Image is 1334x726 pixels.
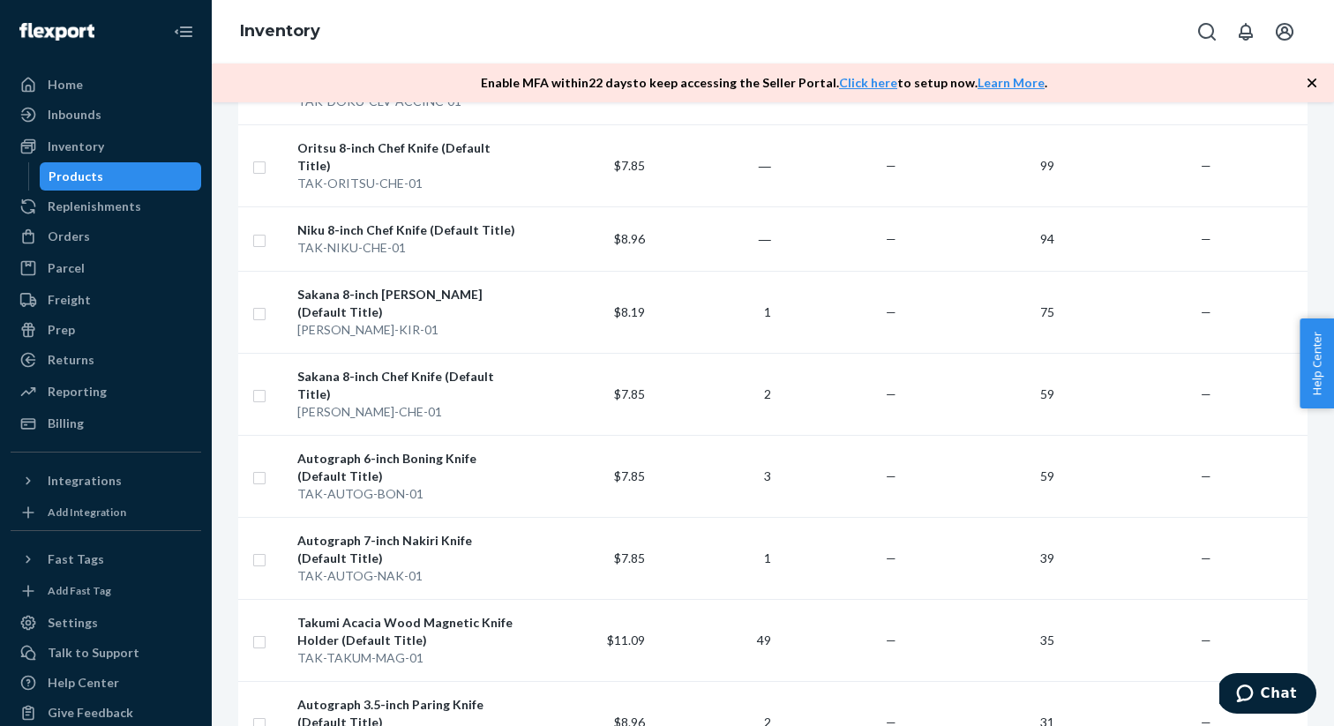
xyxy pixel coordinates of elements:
[297,368,519,403] div: Sakana 8-inch Chef Knife (Default Title)
[48,106,101,123] div: Inbounds
[886,158,896,173] span: —
[886,304,896,319] span: —
[48,228,90,245] div: Orders
[297,567,519,585] div: TAK-AUTOG-NAK-01
[11,192,201,221] a: Replenishments
[48,704,133,722] div: Give Feedback
[297,139,519,175] div: Oritsu 8-inch Chef Knife (Default Title)
[297,221,519,239] div: Niku 8-inch Chef Knife (Default Title)
[48,674,119,692] div: Help Center
[11,545,201,573] button: Fast Tags
[240,21,320,41] a: Inventory
[978,75,1045,90] a: Learn More
[11,316,201,344] a: Prep
[886,632,896,647] span: —
[48,198,141,215] div: Replenishments
[481,74,1047,92] p: Enable MFA within 22 days to keep accessing the Seller Portal. to setup now. .
[48,415,84,432] div: Billing
[48,383,107,400] div: Reporting
[903,435,1060,517] td: 59
[652,599,778,681] td: 49
[48,583,111,598] div: Add Fast Tag
[903,353,1060,435] td: 59
[886,386,896,401] span: —
[48,644,139,662] div: Talk to Support
[652,271,778,353] td: 1
[652,206,778,271] td: ―
[297,485,519,503] div: TAK-AUTOG-BON-01
[297,239,519,257] div: TAK-NIKU-CHE-01
[11,467,201,495] button: Integrations
[11,378,201,406] a: Reporting
[1201,304,1211,319] span: —
[11,132,201,161] a: Inventory
[614,550,645,565] span: $7.85
[1189,14,1225,49] button: Open Search Box
[607,632,645,647] span: $11.09
[614,304,645,319] span: $8.19
[297,403,519,421] div: [PERSON_NAME]-CHE-01
[614,158,645,173] span: $7.85
[1201,468,1211,483] span: —
[226,6,334,57] ol: breadcrumbs
[652,124,778,206] td: ―
[11,580,201,602] a: Add Fast Tag
[1228,14,1263,49] button: Open notifications
[48,76,83,94] div: Home
[1201,632,1211,647] span: —
[652,517,778,599] td: 1
[11,346,201,374] a: Returns
[48,472,122,490] div: Integrations
[1201,231,1211,246] span: —
[166,14,201,49] button: Close Navigation
[1267,14,1302,49] button: Open account menu
[886,231,896,246] span: —
[652,353,778,435] td: 2
[297,175,519,192] div: TAK-ORITSU-CHE-01
[1300,318,1334,408] button: Help Center
[652,435,778,517] td: 3
[903,271,1060,353] td: 75
[1201,550,1211,565] span: —
[297,649,519,667] div: TAK-TAKUM-MAG-01
[1201,386,1211,401] span: —
[48,550,104,568] div: Fast Tags
[903,124,1060,206] td: 99
[11,639,201,667] button: Talk to Support
[297,321,519,339] div: [PERSON_NAME]-KIR-01
[11,71,201,99] a: Home
[19,23,94,41] img: Flexport logo
[903,206,1060,271] td: 94
[11,101,201,129] a: Inbounds
[48,291,91,309] div: Freight
[886,468,896,483] span: —
[297,286,519,321] div: Sakana 8-inch [PERSON_NAME] (Default Title)
[11,286,201,314] a: Freight
[614,231,645,246] span: $8.96
[48,351,94,369] div: Returns
[297,532,519,567] div: Autograph 7-inch Nakiri Knife (Default Title)
[886,550,896,565] span: —
[48,614,98,632] div: Settings
[11,222,201,251] a: Orders
[48,259,85,277] div: Parcel
[903,517,1060,599] td: 39
[49,168,103,185] div: Products
[11,409,201,438] a: Billing
[48,505,126,520] div: Add Integration
[614,468,645,483] span: $7.85
[297,614,519,649] div: Takumi Acacia Wood Magnetic Knife Holder (Default Title)
[297,450,519,485] div: Autograph 6-inch Boning Knife (Default Title)
[1201,158,1211,173] span: —
[903,599,1060,681] td: 35
[614,386,645,401] span: $7.85
[11,669,201,697] a: Help Center
[48,138,104,155] div: Inventory
[11,502,201,523] a: Add Integration
[11,254,201,282] a: Parcel
[40,162,202,191] a: Products
[839,75,897,90] a: Click here
[48,321,75,339] div: Prep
